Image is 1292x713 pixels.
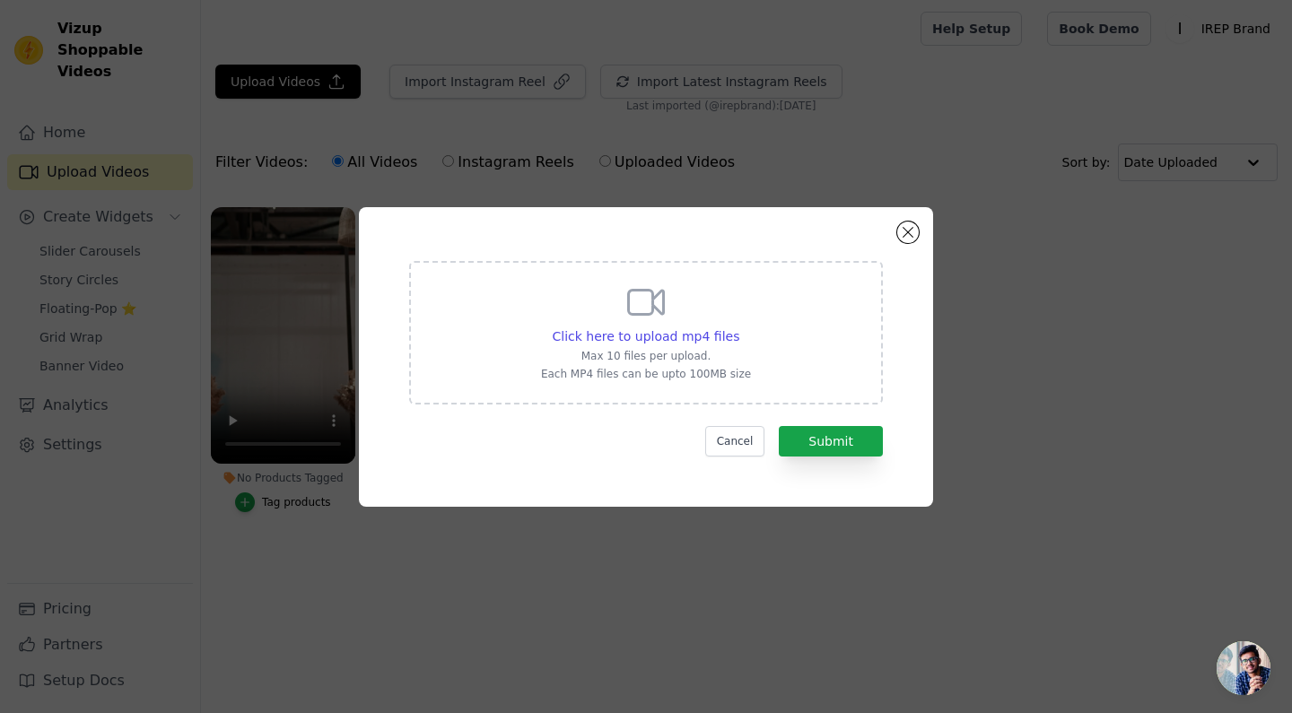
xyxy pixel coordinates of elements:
[779,426,883,456] button: Submit
[553,329,740,343] span: Click here to upload mp4 files
[541,349,751,363] p: Max 10 files per upload.
[1217,641,1270,695] div: Open chat
[541,367,751,381] p: Each MP4 files can be upto 100MB size
[705,426,765,456] button: Cancel
[897,222,919,243] button: Close modal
